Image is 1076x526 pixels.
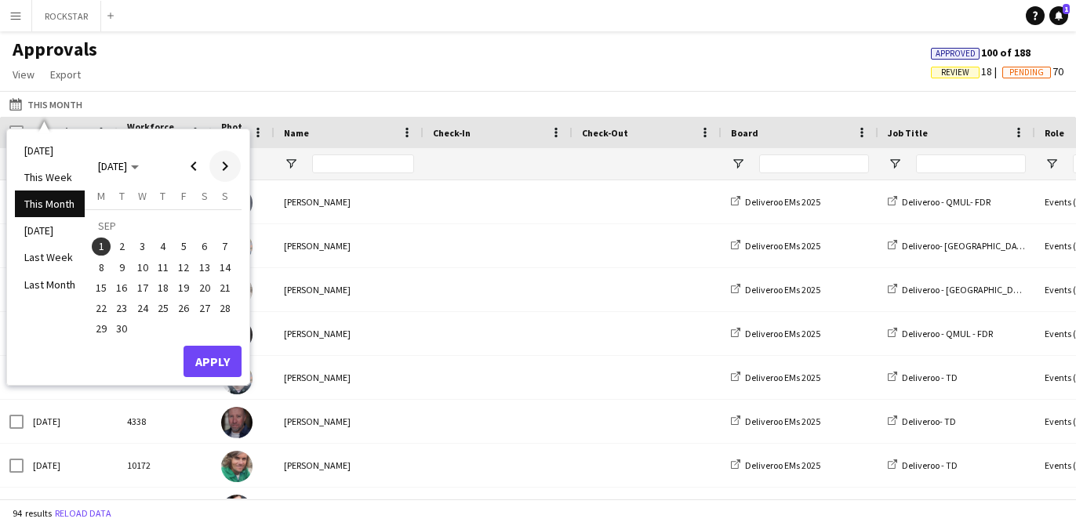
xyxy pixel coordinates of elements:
a: Deliveroo - [GEOGRAPHIC_DATA] - FDR [888,284,1054,296]
span: T [160,189,165,203]
div: [PERSON_NAME] [274,268,423,311]
span: Check-In [433,127,471,139]
img: James Whitehurst [221,495,253,526]
button: 30-09-2025 [111,318,132,339]
span: 4 [154,238,173,256]
a: Deliveroo - QMUL - FDR [888,328,993,339]
span: Deliveroo- TD [902,415,956,427]
button: 03-09-2025 [133,236,153,256]
button: Choose month and year [92,152,145,180]
button: 10-09-2025 [133,257,153,278]
span: 10 [133,258,152,277]
button: 27-09-2025 [194,298,214,318]
span: 3 [133,238,152,256]
a: Deliveroo - TD [888,459,958,471]
span: Check-Out [582,127,628,139]
span: 1 [92,238,111,256]
span: M [97,189,105,203]
div: 4338 [118,400,212,443]
span: 6 [195,238,214,256]
li: [DATE] [15,137,85,164]
span: 19 [174,278,193,297]
li: Last Week [15,244,85,270]
span: [DATE] [98,159,127,173]
button: 02-09-2025 [111,236,132,256]
button: ROCKSTAR [32,1,101,31]
button: Reload data [52,505,115,522]
span: Photo [221,121,246,144]
button: 12-09-2025 [173,257,194,278]
a: Deliveroo EMs 2025 [731,459,820,471]
a: Deliveroo- [GEOGRAPHIC_DATA] - FDR [888,240,1052,252]
a: Deliveroo- TD [888,415,956,427]
span: 17 [133,278,152,297]
li: This Month [15,190,85,217]
span: 30 [113,320,132,339]
button: 16-09-2025 [111,278,132,298]
a: Deliveroo EMs 2025 [731,415,820,427]
span: Deliveroo EMs 2025 [745,459,820,471]
span: 20 [195,278,214,297]
span: 27 [195,299,214,317]
div: [PERSON_NAME] [274,356,423,399]
span: Deliveroo EMs 2025 [745,415,820,427]
span: Board [731,127,758,139]
span: Deliveroo - [GEOGRAPHIC_DATA] - FDR [902,284,1054,296]
div: [PERSON_NAME] [274,444,423,487]
div: [PERSON_NAME] [274,180,423,223]
div: [PERSON_NAME] [274,312,423,355]
a: Export [44,64,87,85]
span: Workforce ID [127,121,184,144]
button: 06-09-2025 [194,236,214,256]
a: Deliveroo - TD [888,372,958,383]
span: F [181,189,187,203]
span: 70 [1002,64,1063,78]
button: Previous month [178,151,209,182]
button: 15-09-2025 [91,278,111,298]
span: Deliveroo - TD [902,372,958,383]
a: Deliveroo EMs 2025 [731,240,820,252]
button: 19-09-2025 [173,278,194,298]
span: 15 [92,278,111,297]
span: 8 [92,258,111,277]
span: 11 [154,258,173,277]
span: 23 [113,299,132,317]
div: [PERSON_NAME] [274,224,423,267]
span: Export [50,67,81,82]
button: Open Filter Menu [284,157,298,171]
span: Deliveroo EMs 2025 [745,196,820,208]
span: Name [284,127,309,139]
span: 25 [154,299,173,317]
span: Job Title [888,127,928,139]
input: Board Filter Input [759,154,869,173]
span: 18 [931,64,1002,78]
span: 7 [216,238,234,256]
span: Deliveroo- [GEOGRAPHIC_DATA] - FDR [902,240,1052,252]
button: 09-09-2025 [111,257,132,278]
span: Date [33,127,55,139]
li: Last Month [15,271,85,298]
span: View [13,67,35,82]
div: [DATE] [24,444,118,487]
div: 10172 [118,444,212,487]
div: [PERSON_NAME] [274,400,423,443]
button: 26-09-2025 [173,298,194,318]
span: 18 [154,278,173,297]
button: 24-09-2025 [133,298,153,318]
span: Deliveroo EMs 2025 [745,372,820,383]
span: 16 [113,278,132,297]
li: This Week [15,164,85,190]
span: 9 [113,258,132,277]
img: james paul cockayne [221,451,253,482]
span: Role [1045,127,1064,139]
button: 07-09-2025 [215,236,235,256]
button: Next month [209,151,241,182]
span: 13 [195,258,214,277]
li: [DATE] [15,217,85,244]
span: T [119,189,125,203]
button: Open Filter Menu [731,157,745,171]
button: Open Filter Menu [888,157,902,171]
span: Deliveroo EMs 2025 [745,284,820,296]
button: This Month [6,95,85,114]
button: 23-09-2025 [111,298,132,318]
